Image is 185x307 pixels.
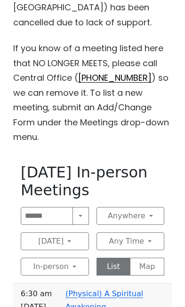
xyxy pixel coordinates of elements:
button: In-person [21,258,89,276]
button: Search [72,207,88,225]
button: [DATE] [21,232,89,250]
p: If you know of a meeting listed here that NO LONGER MEETS, please call Central Office ( ) so we c... [13,41,172,145]
h1: [DATE] In-person Meetings [21,163,164,200]
button: Anywhere [97,207,165,225]
button: Any Time [97,232,165,250]
button: Map [130,258,164,276]
a: [PHONE_NUMBER] [78,72,152,84]
input: Search [21,207,73,225]
button: List [97,258,131,276]
span: 6:30 AM [21,287,52,300]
